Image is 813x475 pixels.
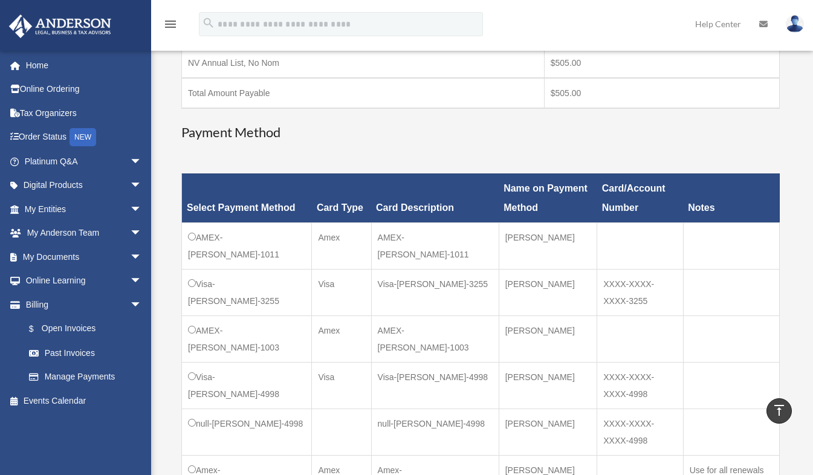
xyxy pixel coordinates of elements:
th: Card Type [312,173,371,222]
td: $505.00 [544,78,779,108]
th: Name on Payment Method [499,173,597,222]
td: [PERSON_NAME] [499,269,597,315]
td: Visa-[PERSON_NAME]-3255 [371,269,499,315]
a: vertical_align_top [766,398,792,424]
td: Amex [312,315,371,362]
td: AMEX-[PERSON_NAME]-1003 [182,315,312,362]
td: Amex [312,222,371,269]
a: Manage Payments [17,365,154,389]
td: Visa [312,362,371,409]
a: Tax Organizers [8,101,160,125]
a: My Entitiesarrow_drop_down [8,197,160,221]
th: Card/Account Number [597,173,683,222]
span: arrow_drop_down [130,149,154,174]
td: XXXX-XXXX-XXXX-4998 [597,362,683,409]
i: vertical_align_top [772,403,786,418]
span: arrow_drop_down [130,292,154,317]
span: arrow_drop_down [130,269,154,294]
td: [PERSON_NAME] [499,409,597,455]
a: Order StatusNEW [8,125,160,150]
td: XXXX-XXXX-XXXX-4998 [597,409,683,455]
a: Online Ordering [8,77,160,102]
span: arrow_drop_down [130,221,154,246]
a: My Documentsarrow_drop_down [8,245,160,269]
th: Notes [683,173,779,222]
th: Select Payment Method [182,173,312,222]
td: NV Annual List, No Nom [182,48,545,79]
span: arrow_drop_down [130,245,154,270]
td: [PERSON_NAME] [499,222,597,269]
i: search [202,16,215,30]
i: menu [163,17,178,31]
td: AMEX-[PERSON_NAME]-1003 [371,315,499,362]
td: Visa-[PERSON_NAME]-4998 [182,362,312,409]
a: Events Calendar [8,389,160,413]
h3: Payment Method [181,123,780,142]
td: AMEX-[PERSON_NAME]-1011 [182,222,312,269]
td: $505.00 [544,48,779,79]
span: arrow_drop_down [130,173,154,198]
td: [PERSON_NAME] [499,315,597,362]
span: arrow_drop_down [130,197,154,222]
div: NEW [70,128,96,146]
a: Digital Productsarrow_drop_down [8,173,160,198]
span: $ [36,322,42,337]
td: XXXX-XXXX-XXXX-3255 [597,269,683,315]
img: User Pic [786,15,804,33]
a: $Open Invoices [17,317,148,341]
td: null-[PERSON_NAME]-4998 [371,409,499,455]
a: Billingarrow_drop_down [8,292,154,317]
td: null-[PERSON_NAME]-4998 [182,409,312,455]
td: AMEX-[PERSON_NAME]-1011 [371,222,499,269]
td: [PERSON_NAME] [499,362,597,409]
a: menu [163,21,178,31]
td: Visa [312,269,371,315]
td: Visa-[PERSON_NAME]-4998 [371,362,499,409]
a: Platinum Q&Aarrow_drop_down [8,149,160,173]
a: Home [8,53,160,77]
th: Card Description [371,173,499,222]
a: Online Learningarrow_drop_down [8,269,160,293]
td: Visa-[PERSON_NAME]-3255 [182,269,312,315]
a: My Anderson Teamarrow_drop_down [8,221,160,245]
a: Past Invoices [17,341,154,365]
td: Total Amount Payable [182,78,545,108]
img: Anderson Advisors Platinum Portal [5,15,115,38]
